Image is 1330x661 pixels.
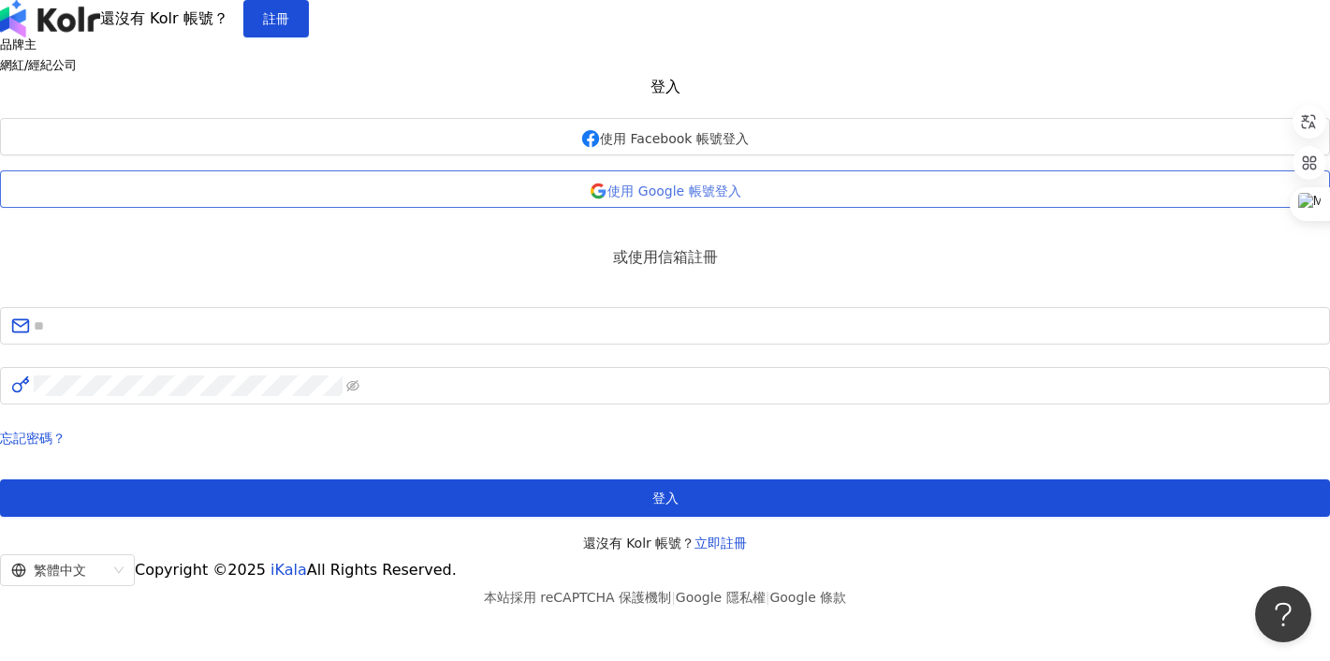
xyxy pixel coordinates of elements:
[100,9,228,27] span: 還沒有 Kolr 帳號？
[769,590,846,605] a: Google 條款
[484,586,846,609] span: 本站採用 reCAPTCHA 保護機制
[694,536,747,551] a: 立即註冊
[1255,586,1311,642] iframe: Help Scout Beacon - Open
[135,561,457,579] span: Copyright © 2025 All Rights Reserved.
[650,78,680,95] span: 登入
[676,590,766,605] a: Google 隱私權
[607,184,740,198] span: 使用 Google 帳號登入
[583,532,748,554] span: 還沒有 Kolr 帳號？
[270,561,307,579] a: iKala
[652,491,679,506] span: 登入
[598,245,733,269] span: 或使用信箱註冊
[346,379,359,392] span: eye-invisible
[766,590,770,605] span: |
[11,555,107,585] div: 繁體中文
[671,590,676,605] span: |
[600,131,749,146] span: 使用 Facebook 帳號登入
[263,11,289,26] span: 註冊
